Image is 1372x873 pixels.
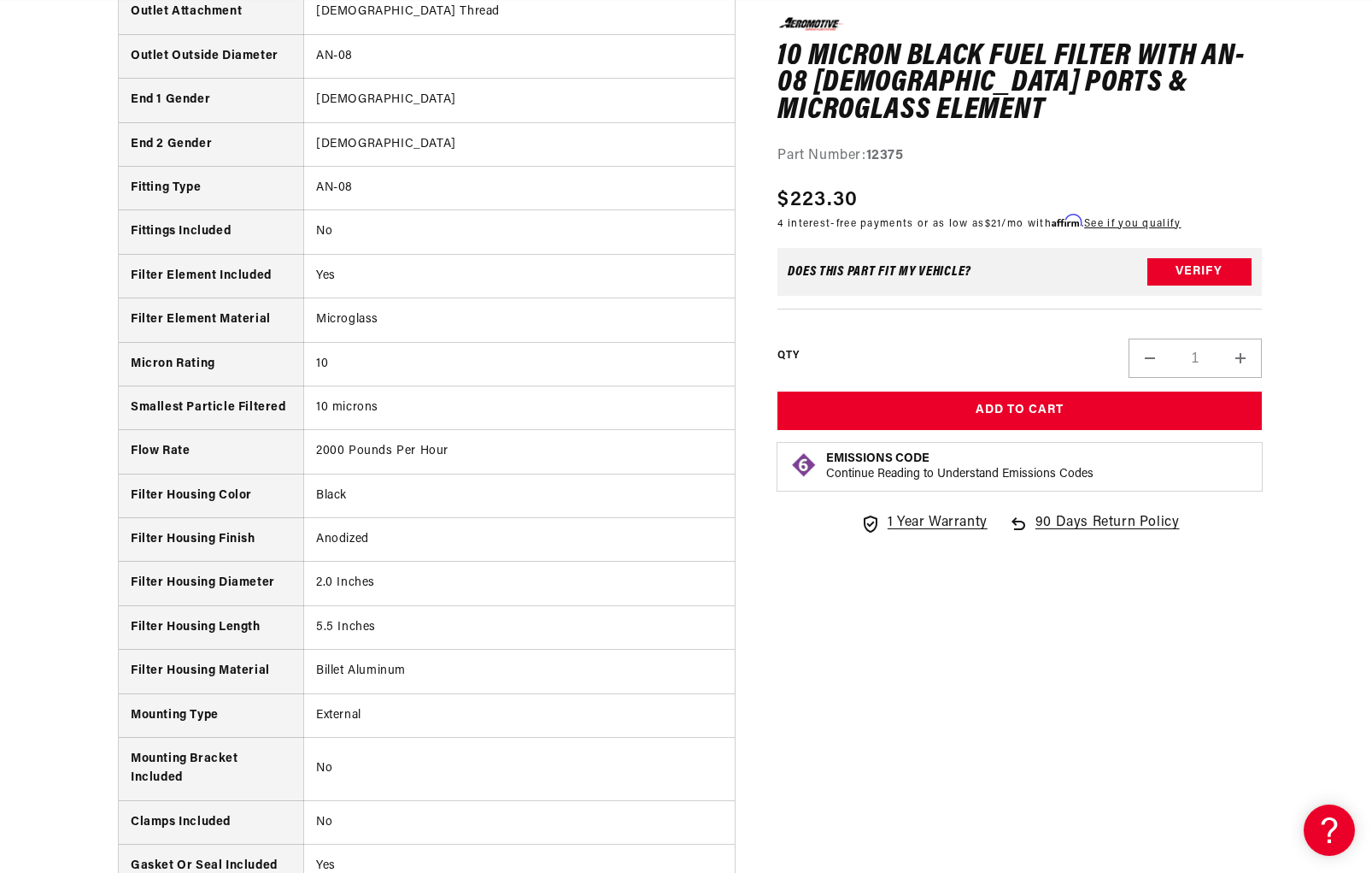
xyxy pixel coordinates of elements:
button: Verify [1147,258,1252,286]
p: Continue Reading to Understand Emissions Codes [826,467,1093,482]
th: Filter Element Included [119,254,303,298]
td: No [303,800,735,844]
h1: 10 Micron Black Fuel Filter with AN-08 [DEMOGRAPHIC_DATA] Ports & Microglass Element [777,43,1262,124]
th: Flow Rate [119,430,303,474]
button: Emissions CodeContinue Reading to Understand Emissions Codes [826,451,1093,482]
th: Mounting Bracket Included [119,738,303,801]
th: Filter Housing Diameter [119,562,303,605]
span: $223.30 [777,184,858,215]
td: 2000 Pounds Per Hour [303,430,735,474]
td: 10 [303,342,735,386]
td: Microglass [303,298,735,342]
th: End 1 Gender [119,79,303,122]
span: Affirm [1052,214,1082,227]
td: 5.5 Inches [303,605,735,649]
th: Smallest Particle Filtered [119,386,303,429]
div: Part Number: [777,145,1262,168]
th: Fitting Type [119,166,303,209]
img: Emissions code [790,451,818,479]
td: External [303,693,735,737]
a: 1 Year Warranty [860,512,988,534]
td: No [303,210,735,254]
strong: 12375 [866,149,904,162]
a: See if you qualify - Learn more about Affirm Financing (opens in modal) [1084,218,1181,228]
td: 10 microns [303,386,735,429]
td: Anodized [303,518,735,562]
p: 4 interest-free payments or as low as /mo with . [777,215,1181,231]
th: Mounting Type [119,693,303,737]
strong: Emissions Code [826,452,929,465]
td: AN-08 [303,34,735,78]
td: AN-08 [303,166,735,209]
button: Add to Cart [777,392,1262,430]
th: Micron Rating [119,342,303,386]
th: Filter Element Material [119,298,303,342]
th: Filter Housing Color [119,474,303,517]
th: Filter Housing Material [119,650,303,693]
td: Black [303,474,735,517]
td: [DEMOGRAPHIC_DATA] [303,122,735,166]
td: [DEMOGRAPHIC_DATA] [303,79,735,122]
td: Billet Aluminum [303,650,735,693]
td: Yes [303,254,735,298]
span: 90 Days Return Policy [1035,512,1180,552]
span: 1 Year Warranty [888,512,988,534]
div: Does This part fit My vehicle? [788,265,971,279]
span: $21 [985,218,1002,228]
a: 90 Days Return Policy [1008,512,1180,552]
td: No [303,738,735,801]
label: QTY [777,349,799,363]
th: Filter Housing Length [119,605,303,649]
td: 2.0 Inches [303,562,735,605]
th: Outlet Outside Diameter [119,34,303,78]
th: Fittings Included [119,210,303,254]
th: End 2 Gender [119,122,303,166]
th: Filter Housing Finish [119,518,303,562]
th: Clamps Included [119,800,303,844]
